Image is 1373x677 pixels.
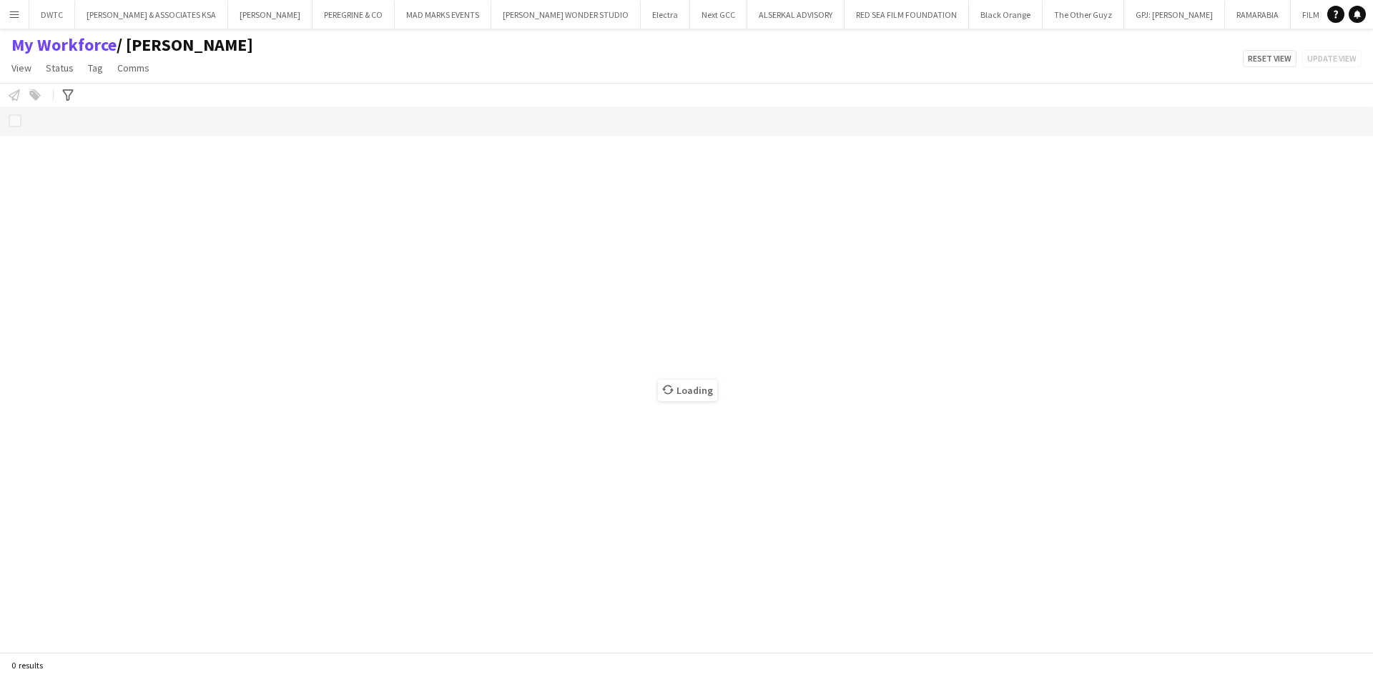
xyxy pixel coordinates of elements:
button: Electra [641,1,690,29]
button: GPJ: [PERSON_NAME] [1124,1,1225,29]
button: RED SEA FILM FOUNDATION [845,1,969,29]
span: Tag [88,61,103,74]
button: ALSERKAL ADVISORY [747,1,845,29]
button: DWTC [29,1,75,29]
button: PEREGRINE & CO [313,1,395,29]
a: Tag [82,59,109,77]
button: [PERSON_NAME] [228,1,313,29]
button: [PERSON_NAME] WONDER STUDIO [491,1,641,29]
span: Julie [117,34,253,56]
button: RAMARABIA [1225,1,1291,29]
span: View [11,61,31,74]
button: MAD MARKS EVENTS [395,1,491,29]
button: Reset view [1243,50,1296,67]
span: Status [46,61,74,74]
a: Status [40,59,79,77]
a: View [6,59,37,77]
app-action-btn: Advanced filters [59,87,77,104]
a: My Workforce [11,34,117,56]
button: [PERSON_NAME] & ASSOCIATES KSA [75,1,228,29]
button: Next GCC [690,1,747,29]
button: The Other Guyz [1043,1,1124,29]
button: Black Orange [969,1,1043,29]
a: Comms [112,59,155,77]
span: Comms [117,61,149,74]
span: Loading [658,380,717,401]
